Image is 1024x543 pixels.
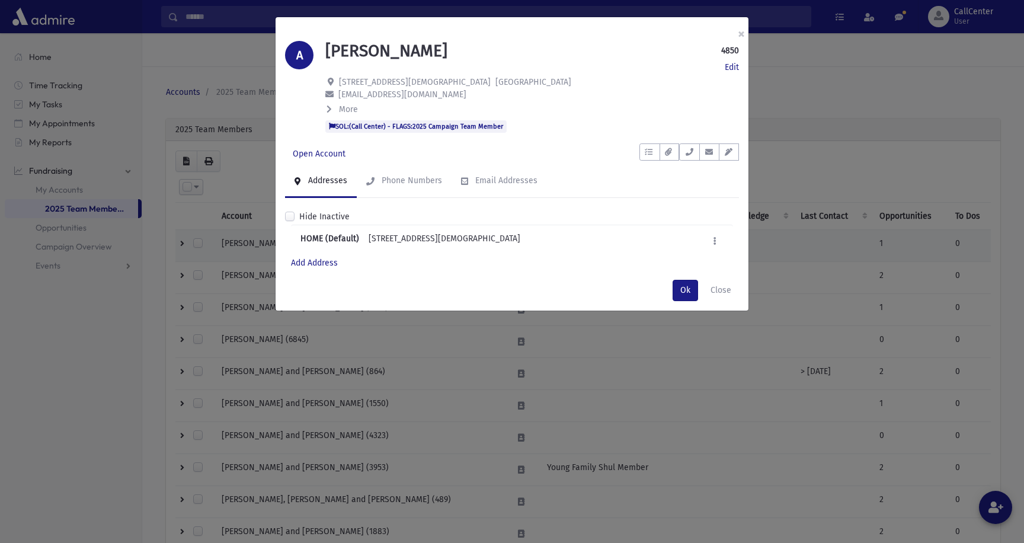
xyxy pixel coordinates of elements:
button: × [728,17,754,50]
a: Addresses [285,165,357,198]
h1: [PERSON_NAME] [325,41,447,61]
span: [GEOGRAPHIC_DATA] [495,77,571,87]
a: Add Address [291,258,338,268]
div: Phone Numbers [379,175,442,186]
span: [STREET_ADDRESS][DEMOGRAPHIC_DATA] [339,77,491,87]
span: SOL:(Call Center) - FLAGS:2025 Campaign Team Member [325,120,507,132]
div: Addresses [306,175,347,186]
a: Edit [725,61,739,74]
a: Email Addresses [452,165,547,198]
button: Close [703,280,739,301]
label: Hide Inactive [299,210,350,223]
span: More [339,104,358,114]
a: Open Account [285,143,353,165]
strong: 4850 [721,44,739,57]
b: HOME (Default) [300,232,359,250]
button: More [325,103,359,116]
button: Ok [673,280,698,301]
div: A [285,41,313,69]
div: Email Addresses [473,175,537,186]
a: Phone Numbers [357,165,452,198]
div: [STREET_ADDRESS][DEMOGRAPHIC_DATA] [369,232,520,250]
span: [EMAIL_ADDRESS][DOMAIN_NAME] [338,90,466,100]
